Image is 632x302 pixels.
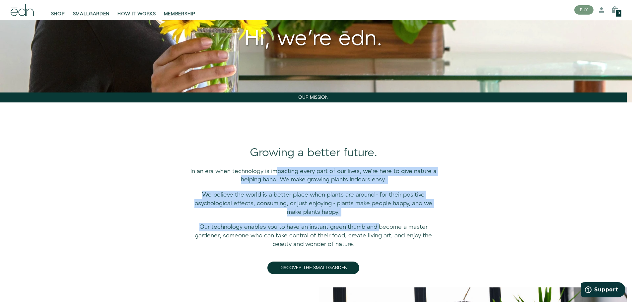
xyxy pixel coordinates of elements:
[47,3,69,17] a: SHOP
[113,3,160,17] a: HOW IT WORKS
[194,191,432,216] span: We believe the world is a better place when plants are around - for their positive psychological ...
[618,12,620,15] span: 0
[164,11,195,17] span: MEMBERSHIP
[160,3,199,17] a: MEMBERSHIP
[117,11,156,17] span: HOW IT WORKS
[581,282,625,299] iframe: Opens a widget where you can find more information
[195,223,432,248] span: Our technology enables you to have an instant green thumb and become a master gardener; someone w...
[51,11,65,17] span: SHOP
[11,145,616,161] div: Growing a better future.
[267,262,359,274] a: DISCOVER THE SMALLGARDEN
[190,167,437,184] span: In an era when technology is impacting every part of our lives, we’re here to give nature a helpi...
[574,5,594,15] button: BUY
[73,11,110,17] span: SMALLGARDEN
[69,3,114,17] a: SMALLGARDEN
